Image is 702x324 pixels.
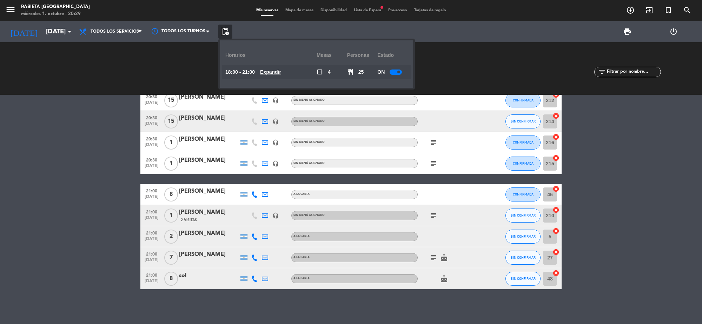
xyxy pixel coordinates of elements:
span: 20:30 [143,156,160,164]
div: [PERSON_NAME] [179,250,239,259]
i: cancel [552,206,559,213]
div: Mesas [317,46,347,65]
span: 21:00 [143,229,160,237]
span: 8 [164,272,178,286]
i: headset_mic [272,160,279,167]
div: [PERSON_NAME] [179,187,239,196]
i: arrow_drop_down [65,27,74,36]
span: CONFIRMADA [513,161,534,165]
span: [DATE] [143,143,160,151]
i: cancel [552,112,559,119]
i: exit_to_app [645,6,654,14]
span: 21:00 [143,186,160,194]
i: cake [440,275,448,283]
i: cancel [552,249,559,256]
i: cancel [552,227,559,234]
i: subject [429,138,438,147]
span: restaurant [347,69,353,75]
span: [DATE] [143,216,160,224]
span: Pre-acceso [385,8,411,12]
span: Sin menú asignado [293,99,325,101]
span: CONFIRMADA [513,140,534,144]
span: Tarjetas de regalo [411,8,450,12]
button: CONFIRMADA [505,187,541,201]
span: A LA CARTA [293,277,310,280]
div: [PERSON_NAME] [179,135,239,144]
div: LOG OUT [650,21,697,42]
span: 21:00 [143,207,160,216]
span: Sin menú asignado [293,214,325,217]
span: [DATE] [143,100,160,108]
span: Disponibilidad [317,8,350,12]
div: Estado [377,46,408,65]
i: search [683,6,691,14]
button: SIN CONFIRMAR [505,272,541,286]
span: Sin menú asignado [293,141,325,144]
div: Horarios [225,46,317,65]
span: 15 [164,93,178,107]
i: subject [429,159,438,168]
i: subject [429,211,438,220]
span: 20:30 [143,92,160,100]
span: 1 [164,209,178,223]
i: headset_mic [272,139,279,146]
i: subject [429,253,438,262]
span: [DATE] [143,121,160,130]
i: cancel [552,185,559,192]
span: 18:00 - 21:00 [225,68,255,76]
div: [PERSON_NAME] [179,93,239,102]
u: Expandir [260,69,281,75]
button: SIN CONFIRMAR [505,209,541,223]
div: personas [347,46,378,65]
span: 1 [164,135,178,150]
span: 20:30 [143,113,160,121]
span: 21:00 [143,250,160,258]
span: [DATE] [143,258,160,266]
span: 2 [164,230,178,244]
span: print [623,27,631,36]
i: cancel [552,133,559,140]
span: SIN CONFIRMAR [511,234,536,238]
span: Lista de Espera [350,8,385,12]
i: cancel [552,154,559,161]
button: SIN CONFIRMAR [505,230,541,244]
button: menu [5,4,16,17]
div: [PERSON_NAME] [179,229,239,238]
span: Mis reservas [253,8,282,12]
div: miércoles 1. octubre - 20:29 [21,11,90,18]
div: [PERSON_NAME] [179,114,239,123]
div: Rabieta [GEOGRAPHIC_DATA] [21,4,90,11]
span: [DATE] [143,194,160,203]
div: [PERSON_NAME] [179,156,239,165]
span: [DATE] [143,237,160,245]
i: cake [440,253,448,262]
div: [PERSON_NAME] [179,208,239,217]
span: Sin menú asignado [293,162,325,165]
button: SIN CONFIRMAR [505,251,541,265]
button: CONFIRMADA [505,93,541,107]
i: add_circle_outline [626,6,635,14]
span: [DATE] [143,164,160,172]
span: 7 [164,251,178,265]
button: SIN CONFIRMAR [505,114,541,128]
span: 2 Visitas [181,217,197,223]
span: 15 [164,114,178,128]
i: menu [5,4,16,15]
span: SIN CONFIRMAR [511,213,536,217]
button: CONFIRMADA [505,157,541,171]
button: CONFIRMADA [505,135,541,150]
span: [DATE] [143,279,160,287]
span: fiber_manual_record [380,5,384,9]
span: 20:30 [143,134,160,143]
i: filter_list [598,68,606,76]
i: cancel [552,91,559,98]
span: ON [377,68,385,76]
i: power_settings_new [669,27,678,36]
i: turned_in_not [664,6,673,14]
span: check_box_outline_blank [317,69,323,75]
i: headset_mic [272,97,279,104]
span: A LA CARTA [293,193,310,196]
span: SIN CONFIRMAR [511,256,536,259]
span: pending_actions [221,27,230,36]
span: SIN CONFIRMAR [511,277,536,280]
